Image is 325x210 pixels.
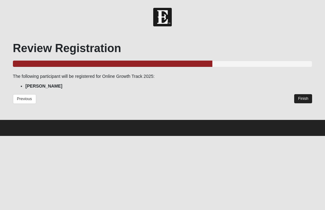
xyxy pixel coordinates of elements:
img: Church of Eleven22 Logo [153,8,172,26]
a: Previous [13,94,36,104]
a: Finish [294,94,312,103]
p: The following participant will be registered for Online Growth Track 2025: [13,73,312,80]
h1: Review Registration [13,41,312,55]
strong: [PERSON_NAME] [25,83,62,89]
